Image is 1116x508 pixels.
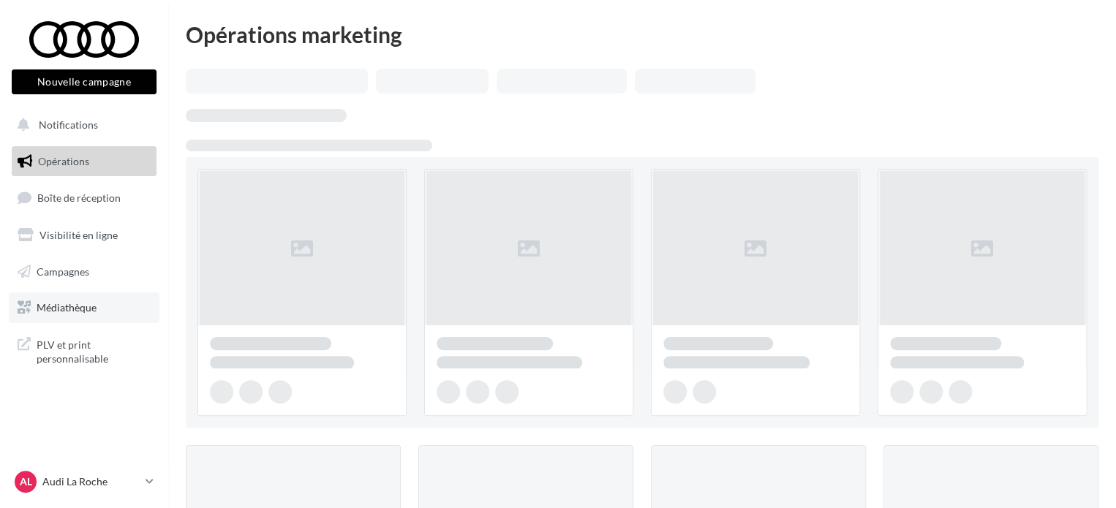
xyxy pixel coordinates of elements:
[42,474,140,489] p: Audi La Roche
[39,118,98,131] span: Notifications
[9,292,159,323] a: Médiathèque
[9,110,154,140] button: Notifications
[12,468,157,496] a: AL Audi La Roche
[9,146,159,177] a: Opérations
[20,474,32,489] span: AL
[12,69,157,94] button: Nouvelle campagne
[37,335,151,366] span: PLV et print personnalisable
[9,220,159,251] a: Visibilité en ligne
[186,23,1098,45] div: Opérations marketing
[37,192,121,204] span: Boîte de réception
[37,301,97,314] span: Médiathèque
[38,155,89,167] span: Opérations
[37,265,89,277] span: Campagnes
[9,257,159,287] a: Campagnes
[39,229,118,241] span: Visibilité en ligne
[9,329,159,372] a: PLV et print personnalisable
[9,182,159,213] a: Boîte de réception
